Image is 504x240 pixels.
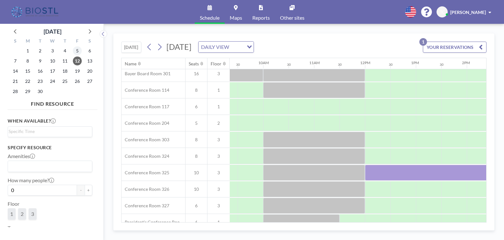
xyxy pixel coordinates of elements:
span: Conference Room 117 [122,104,169,110]
span: Tuesday, September 30, 2025 [36,87,45,96]
span: 6 [185,203,207,209]
span: 1 [10,211,13,217]
span: Friday, September 12, 2025 [73,57,82,65]
span: Tuesday, September 9, 2025 [36,57,45,65]
div: 2PM [462,60,470,65]
span: 3 [207,186,230,192]
div: 10AM [258,60,269,65]
h4: FIND RESOURCE [8,98,97,107]
span: 3 [207,153,230,159]
div: S [83,37,96,46]
button: - [77,185,85,196]
span: Monday, September 29, 2025 [23,87,32,96]
span: Conference Room 326 [122,186,169,192]
span: Sunday, September 14, 2025 [11,67,20,76]
label: Amenities [8,153,35,159]
span: Thursday, September 18, 2025 [60,67,69,76]
label: How many people? [8,177,54,183]
span: Wednesday, September 10, 2025 [48,57,57,65]
span: 3 [31,211,34,217]
div: S [9,37,22,46]
span: 8 [185,87,207,93]
div: 30 [287,63,291,67]
span: Bayer Board Room 301 [122,71,171,77]
div: Search for option [8,161,92,172]
span: 16 [185,71,207,77]
div: T [34,37,46,46]
span: Conference Room 114 [122,87,169,93]
span: Saturday, September 20, 2025 [85,67,94,76]
div: 30 [389,63,393,67]
span: Friday, September 19, 2025 [73,67,82,76]
span: 1 [207,87,230,93]
div: W [46,37,59,46]
button: [DATE] [121,42,141,53]
div: T [59,37,71,46]
span: Wednesday, September 17, 2025 [48,67,57,76]
span: Tuesday, September 16, 2025 [36,67,45,76]
span: Saturday, September 13, 2025 [85,57,94,65]
button: + [85,185,92,196]
span: Tuesday, September 23, 2025 [36,77,45,86]
span: 6 [185,104,207,110]
span: TC [440,9,445,15]
span: Saturday, September 27, 2025 [85,77,94,86]
span: 6 [185,219,207,225]
span: Monday, September 8, 2025 [23,57,32,65]
span: Wednesday, September 3, 2025 [48,46,57,55]
span: 3 [207,203,230,209]
span: Tuesday, September 2, 2025 [36,46,45,55]
span: Monday, September 22, 2025 [23,77,32,86]
button: YOUR RESERVATIONS1 [423,42,486,53]
span: [PERSON_NAME] [450,10,486,15]
label: Type [8,225,18,231]
div: 12PM [360,60,370,65]
span: Thursday, September 4, 2025 [60,46,69,55]
div: Floor [211,61,221,67]
h3: Specify resource [8,145,92,150]
span: Friday, September 26, 2025 [73,77,82,86]
span: 3 [207,71,230,77]
input: Search for option [9,128,88,135]
span: Sunday, September 7, 2025 [11,57,20,65]
span: 2 [207,120,230,126]
span: DAILY VIEW [200,43,230,51]
div: M [22,37,34,46]
span: 10 [185,186,207,192]
span: Conference Room 303 [122,137,169,143]
div: 30 [440,63,444,67]
span: Saturday, September 6, 2025 [85,46,94,55]
span: Conference Room 327 [122,203,169,209]
span: 8 [185,153,207,159]
span: Monday, September 15, 2025 [23,67,32,76]
div: 30 [338,63,342,67]
span: 3 [207,137,230,143]
span: Conference Room 324 [122,153,169,159]
span: Sunday, September 21, 2025 [11,77,20,86]
div: 11AM [309,60,320,65]
label: Floor [8,201,19,207]
span: Monday, September 1, 2025 [23,46,32,55]
span: Other sites [280,15,304,20]
span: Conference Room 325 [122,170,169,176]
span: Wednesday, September 24, 2025 [48,77,57,86]
div: 1PM [411,60,419,65]
div: Search for option [199,42,254,52]
span: Reports [252,15,270,20]
span: 1 [207,104,230,110]
span: Thursday, September 25, 2025 [60,77,69,86]
div: F [71,37,83,46]
input: Search for option [9,162,88,170]
div: Search for option [8,127,92,136]
span: Sunday, September 28, 2025 [11,87,20,96]
span: Maps [230,15,242,20]
span: 1 [207,219,230,225]
div: Name [125,61,136,67]
span: Conference Room 204 [122,120,169,126]
img: organization-logo [10,6,61,18]
span: Schedule [200,15,220,20]
span: Thursday, September 11, 2025 [60,57,69,65]
span: 5 [185,120,207,126]
span: President's Conference Room - 109 [122,219,185,225]
span: 2 [21,211,24,217]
